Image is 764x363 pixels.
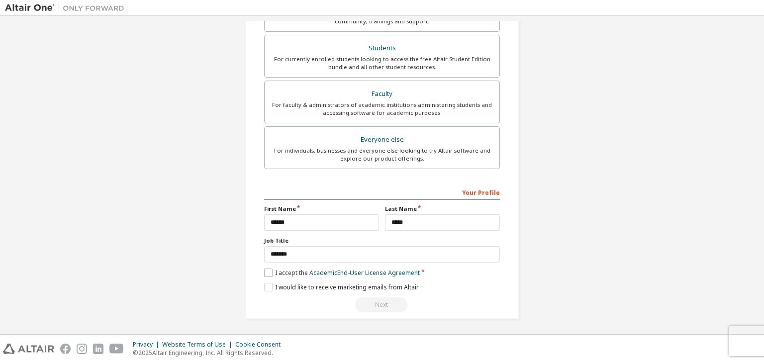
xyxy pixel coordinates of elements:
img: instagram.svg [77,344,87,354]
label: I accept the [264,269,420,277]
label: I would like to receive marketing emails from Altair [264,283,419,291]
label: Job Title [264,237,500,245]
img: altair_logo.svg [3,344,54,354]
img: facebook.svg [60,344,71,354]
label: Last Name [385,205,500,213]
div: Website Terms of Use [162,341,235,349]
label: First Name [264,205,379,213]
div: Read and acccept EULA to continue [264,297,500,312]
img: linkedin.svg [93,344,103,354]
a: Academic End-User License Agreement [309,269,420,277]
div: Faculty [271,87,493,101]
div: Your Profile [264,184,500,200]
div: Everyone else [271,133,493,147]
div: For individuals, businesses and everyone else looking to try Altair software and explore our prod... [271,147,493,163]
div: Cookie Consent [235,341,286,349]
img: Altair One [5,3,129,13]
div: For currently enrolled students looking to access the free Altair Student Edition bundle and all ... [271,55,493,71]
div: For faculty & administrators of academic institutions administering students and accessing softwa... [271,101,493,117]
div: Privacy [133,341,162,349]
p: © 2025 Altair Engineering, Inc. All Rights Reserved. [133,349,286,357]
img: youtube.svg [109,344,124,354]
div: Students [271,41,493,55]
